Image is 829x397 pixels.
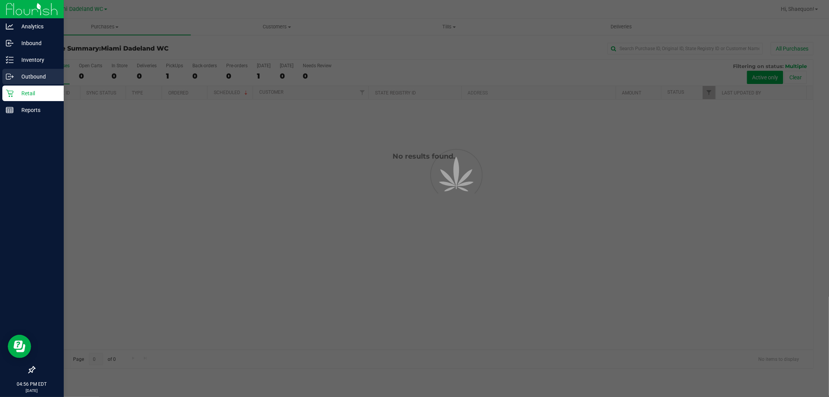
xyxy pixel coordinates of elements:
p: Reports [14,105,60,115]
p: Inventory [14,55,60,65]
inline-svg: Retail [6,89,14,97]
p: Analytics [14,22,60,31]
p: Inbound [14,38,60,48]
p: 04:56 PM EDT [3,381,60,388]
inline-svg: Reports [6,106,14,114]
inline-svg: Outbound [6,73,14,80]
inline-svg: Inventory [6,56,14,64]
p: Retail [14,89,60,98]
iframe: Resource center [8,335,31,358]
p: [DATE] [3,388,60,394]
inline-svg: Analytics [6,23,14,30]
p: Outbound [14,72,60,81]
inline-svg: Inbound [6,39,14,47]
